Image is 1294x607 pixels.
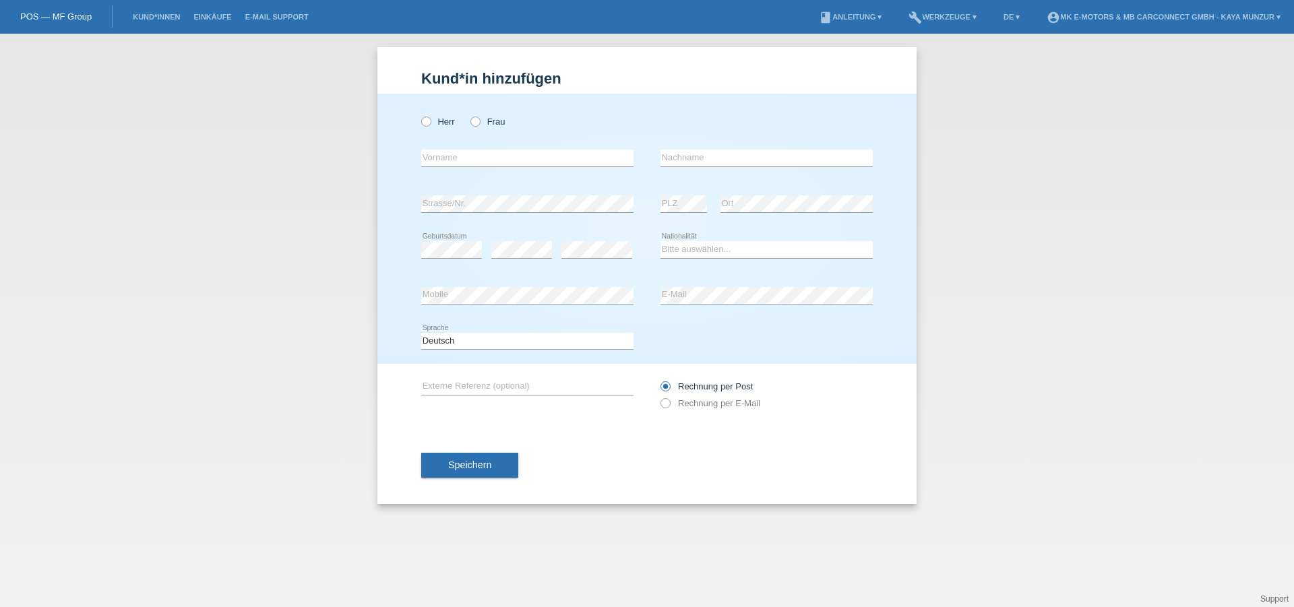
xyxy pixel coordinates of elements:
[421,117,455,127] label: Herr
[1040,13,1287,21] a: account_circleMK E-MOTORS & MB CarConnect GmbH - Kaya Munzur ▾
[1260,594,1289,604] a: Support
[660,381,669,398] input: Rechnung per Post
[902,13,983,21] a: buildWerkzeuge ▾
[421,453,518,478] button: Speichern
[660,398,760,408] label: Rechnung per E-Mail
[997,13,1026,21] a: DE ▾
[660,381,753,391] label: Rechnung per Post
[421,117,430,125] input: Herr
[660,398,669,415] input: Rechnung per E-Mail
[908,11,922,24] i: build
[448,459,491,470] span: Speichern
[126,13,187,21] a: Kund*innen
[239,13,315,21] a: E-Mail Support
[187,13,238,21] a: Einkäufe
[1047,11,1060,24] i: account_circle
[421,70,873,87] h1: Kund*in hinzufügen
[470,117,479,125] input: Frau
[812,13,888,21] a: bookAnleitung ▾
[819,11,832,24] i: book
[20,11,92,22] a: POS — MF Group
[470,117,505,127] label: Frau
